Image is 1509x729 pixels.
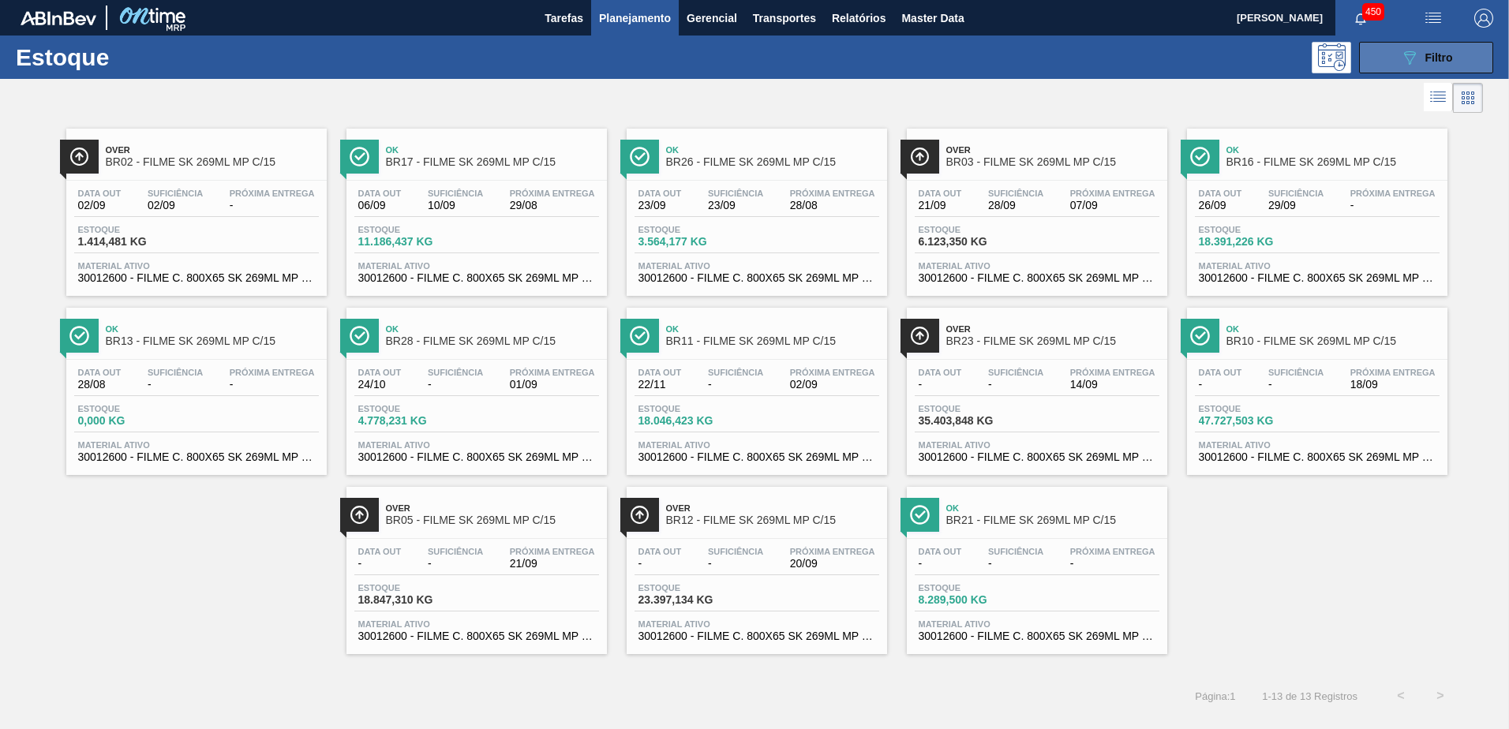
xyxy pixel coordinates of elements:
span: 26/09 [1199,200,1242,211]
span: - [148,379,203,391]
span: Gerencial [687,9,737,28]
a: ÍconeOkBR11 - FILME SK 269ML MP C/15Data out22/11Suficiência-Próxima Entrega02/09Estoque18.046,42... [615,296,895,475]
span: - [358,558,402,570]
span: 6.123,350 KG [919,236,1029,248]
a: ÍconeOkBR17 - FILME SK 269ML MP C/15Data out06/09Suficiência10/09Próxima Entrega29/08Estoque11.18... [335,117,615,296]
span: 18.046,423 KG [638,415,749,427]
span: Material ativo [1199,261,1436,271]
span: - [1350,200,1436,211]
img: Ícone [630,326,650,346]
a: ÍconeOverBR23 - FILME SK 269ML MP C/15Data out-Suficiência-Próxima Entrega14/09Estoque35.403,848 ... [895,296,1175,475]
span: Material ativo [358,619,595,629]
span: BR23 - FILME SK 269ML MP C/15 [946,335,1159,347]
span: 23/09 [708,200,763,211]
span: Data out [919,547,962,556]
span: 30012600 - FILME C. 800X65 SK 269ML MP C15 429 [638,451,875,463]
span: 14/09 [1070,379,1155,391]
span: Suficiência [428,368,483,377]
img: Ícone [630,505,650,525]
span: Over [666,503,879,513]
span: BR21 - FILME SK 269ML MP C/15 [946,514,1159,526]
span: Planejamento [599,9,671,28]
span: - [708,379,763,391]
span: Ok [666,145,879,155]
span: 8.289,500 KG [919,594,1029,606]
button: Filtro [1359,42,1493,73]
span: Data out [1199,189,1242,198]
span: 07/09 [1070,200,1155,211]
span: Suficiência [708,189,763,198]
span: Próxima Entrega [1070,368,1155,377]
span: Material ativo [638,440,875,450]
img: Ícone [630,147,650,166]
span: Estoque [1199,225,1309,234]
span: Ok [1226,145,1440,155]
span: Estoque [919,225,1029,234]
img: Ícone [1190,326,1210,346]
span: BR12 - FILME SK 269ML MP C/15 [666,514,879,526]
span: Material ativo [358,261,595,271]
span: BR28 - FILME SK 269ML MP C/15 [386,335,599,347]
span: 10/09 [428,200,483,211]
a: ÍconeOkBR13 - FILME SK 269ML MP C/15Data out28/08Suficiência-Próxima Entrega-Estoque0,000 KGMater... [54,296,335,475]
span: Data out [358,368,402,377]
span: 30012600 - FILME C. 800X65 SK 269ML MP C15 429 [638,630,875,642]
span: Material ativo [919,619,1155,629]
img: userActions [1424,9,1443,28]
a: ÍconeOkBR26 - FILME SK 269ML MP C/15Data out23/09Suficiência23/09Próxima Entrega28/08Estoque3.564... [615,117,895,296]
a: ÍconeOverBR12 - FILME SK 269ML MP C/15Data out-Suficiência-Próxima Entrega20/09Estoque23.397,134 ... [615,475,895,654]
span: BR03 - FILME SK 269ML MP C/15 [946,156,1159,168]
span: - [230,200,315,211]
span: 30012600 - FILME C. 800X65 SK 269ML MP C15 429 [358,451,595,463]
span: 29/09 [1268,200,1324,211]
span: Material ativo [638,261,875,271]
div: Visão em Lista [1424,83,1453,113]
button: < [1381,676,1421,716]
span: Próxima Entrega [1070,547,1155,556]
span: Over [386,503,599,513]
span: 24/10 [358,379,402,391]
span: Estoque [638,583,749,593]
span: Estoque [358,225,469,234]
span: 02/09 [148,200,203,211]
span: 18/09 [1350,379,1436,391]
span: 29/08 [510,200,595,211]
span: 23.397,134 KG [638,594,749,606]
div: Pogramando: nenhum usuário selecionado [1312,42,1351,73]
span: Ok [386,145,599,155]
a: ÍconeOkBR16 - FILME SK 269ML MP C/15Data out26/09Suficiência29/09Próxima Entrega-Estoque18.391,22... [1175,117,1455,296]
span: Estoque [358,404,469,413]
span: BR17 - FILME SK 269ML MP C/15 [386,156,599,168]
span: - [988,558,1043,570]
span: Over [946,324,1159,334]
span: BR26 - FILME SK 269ML MP C/15 [666,156,879,168]
span: Material ativo [78,261,315,271]
span: Data out [1199,368,1242,377]
span: 30012600 - FILME C. 800X65 SK 269ML MP C15 429 [78,272,315,284]
span: 47.727,503 KG [1199,415,1309,427]
span: 01/09 [510,379,595,391]
button: Notificações [1335,7,1386,29]
span: - [919,558,962,570]
span: 30012600 - FILME C. 800X65 SK 269ML MP C15 429 [638,272,875,284]
span: 0,000 KG [78,415,189,427]
span: BR10 - FILME SK 269ML MP C/15 [1226,335,1440,347]
span: Material ativo [919,440,1155,450]
span: Over [106,145,319,155]
span: BR02 - FILME SK 269ML MP C/15 [106,156,319,168]
img: Ícone [350,147,369,166]
span: Data out [638,547,682,556]
img: Ícone [69,326,89,346]
span: Suficiência [988,368,1043,377]
span: Suficiência [708,547,763,556]
a: ÍconeOkBR21 - FILME SK 269ML MP C/15Data out-Suficiência-Próxima Entrega-Estoque8.289,500 KGMater... [895,475,1175,654]
span: - [428,558,483,570]
span: 21/09 [510,558,595,570]
span: 28/08 [790,200,875,211]
span: Suficiência [428,189,483,198]
span: Tarefas [545,9,583,28]
span: 28/08 [78,379,122,391]
span: Próxima Entrega [790,547,875,556]
span: Suficiência [708,368,763,377]
span: 21/09 [919,200,962,211]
